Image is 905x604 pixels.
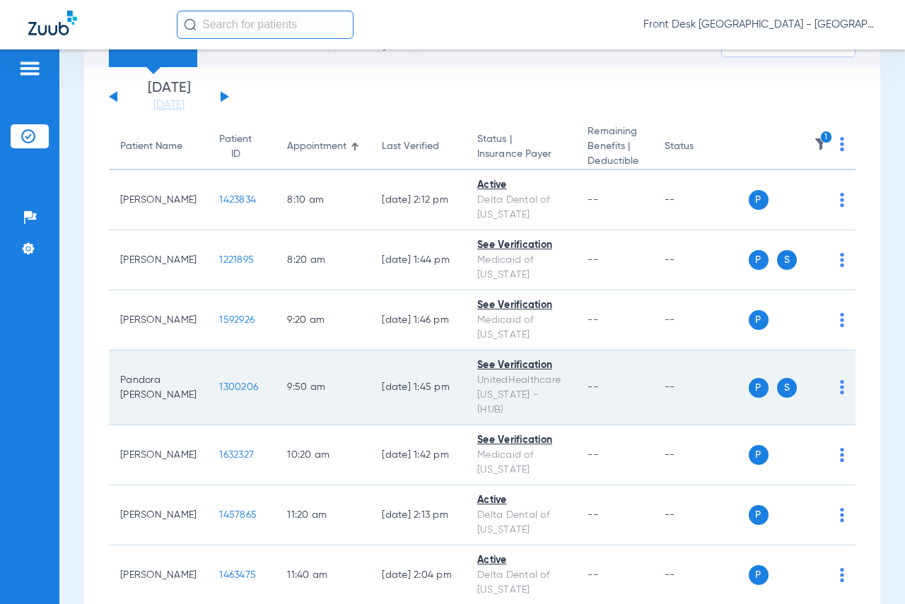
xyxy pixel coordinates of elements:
[370,350,466,425] td: [DATE] 1:45 PM
[477,238,565,253] div: See Verification
[653,290,749,350] td: --
[120,139,182,154] div: Patient Name
[127,98,211,112] a: [DATE]
[276,350,370,425] td: 9:50 AM
[370,170,466,230] td: [DATE] 2:12 PM
[477,178,565,193] div: Active
[109,350,208,425] td: Pandora [PERSON_NAME]
[382,139,439,154] div: Last Verified
[477,358,565,373] div: See Verification
[840,508,844,522] img: group-dot-blue.svg
[477,493,565,508] div: Active
[653,485,749,545] td: --
[276,170,370,230] td: 8:10 AM
[276,230,370,290] td: 8:20 AM
[653,230,749,290] td: --
[109,290,208,350] td: [PERSON_NAME]
[109,230,208,290] td: [PERSON_NAME]
[777,378,797,398] span: S
[109,425,208,485] td: [PERSON_NAME]
[477,508,565,538] div: Delta Dental of [US_STATE]
[643,18,877,32] span: Front Desk [GEOGRAPHIC_DATA] - [GEOGRAPHIC_DATA] | My Community Dental Centers
[287,139,346,154] div: Appointment
[588,315,598,325] span: --
[219,450,254,460] span: 1632327
[840,193,844,207] img: group-dot-blue.svg
[749,445,769,465] span: P
[477,568,565,598] div: Delta Dental of [US_STATE]
[127,81,211,112] li: [DATE]
[477,373,565,418] div: UnitedHealthcare [US_STATE] - (HUB)
[749,565,769,585] span: P
[18,60,41,77] img: hamburger-icon
[370,425,466,485] td: [DATE] 1:42 PM
[840,448,844,462] img: group-dot-blue.svg
[382,139,455,154] div: Last Verified
[219,570,256,580] span: 1463475
[477,448,565,478] div: Medicaid of [US_STATE]
[588,154,641,169] span: Deductible
[477,313,565,343] div: Medicaid of [US_STATE]
[477,147,565,162] span: Insurance Payer
[814,137,828,151] img: filter.svg
[588,570,598,580] span: --
[477,553,565,568] div: Active
[840,313,844,327] img: group-dot-blue.svg
[466,124,576,170] th: Status |
[276,425,370,485] td: 10:20 AM
[588,195,598,205] span: --
[777,250,797,270] span: S
[177,11,354,39] input: Search for patients
[370,485,466,545] td: [DATE] 2:13 PM
[588,450,598,460] span: --
[588,382,598,392] span: --
[370,230,466,290] td: [DATE] 1:44 PM
[276,290,370,350] td: 9:20 AM
[219,382,258,392] span: 1300206
[219,315,255,325] span: 1592926
[370,290,466,350] td: [DATE] 1:46 PM
[219,510,257,520] span: 1457865
[276,485,370,545] td: 11:20 AM
[820,131,833,143] i: 1
[120,139,197,154] div: Patient Name
[840,380,844,394] img: group-dot-blue.svg
[219,132,252,162] div: Patient ID
[184,18,197,31] img: Search Icon
[287,139,359,154] div: Appointment
[749,310,769,330] span: P
[749,190,769,210] span: P
[576,124,653,170] th: Remaining Benefits |
[477,193,565,223] div: Delta Dental of [US_STATE]
[834,536,905,604] iframe: Chat Widget
[653,170,749,230] td: --
[219,195,256,205] span: 1423834
[477,298,565,313] div: See Verification
[840,253,844,267] img: group-dot-blue.svg
[749,505,769,525] span: P
[219,132,264,162] div: Patient ID
[840,137,844,151] img: group-dot-blue.svg
[477,253,565,283] div: Medicaid of [US_STATE]
[477,433,565,448] div: See Verification
[653,124,749,170] th: Status
[219,255,254,265] span: 1221895
[109,170,208,230] td: [PERSON_NAME]
[653,350,749,425] td: --
[28,11,77,35] img: Zuub Logo
[749,378,769,398] span: P
[588,510,598,520] span: --
[653,425,749,485] td: --
[588,255,598,265] span: --
[109,485,208,545] td: [PERSON_NAME]
[749,250,769,270] span: P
